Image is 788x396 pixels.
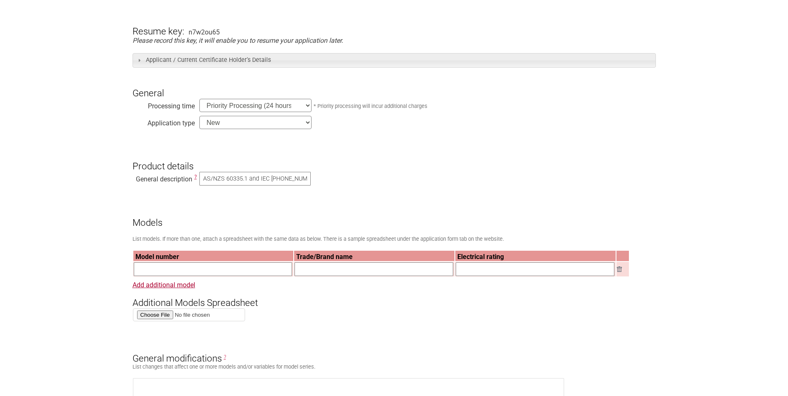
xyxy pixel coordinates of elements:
span: This is a description of the “type” of electrical equipment being more specific than the Regulato... [194,174,197,180]
h3: General [133,74,656,99]
div: Application type [133,117,195,125]
small: List changes that affect one or more models and/or variables for model series. [133,364,315,370]
img: Remove [617,266,622,272]
a: Add additional model [133,281,195,289]
th: Trade/Brand name [294,251,454,261]
div: n7w2ou65 [189,28,220,36]
h3: Models [133,203,656,228]
h3: Additional Models Spreadsheet [133,284,656,308]
div: General description [133,173,195,181]
em: Please record this key, it will enable you to resume your application later. [133,37,343,44]
small: List models. If more than one, attach a spreadsheet with the same data as below. There is a sampl... [133,236,504,242]
small: * Priority processing will incur additional charges [314,103,427,109]
th: Model number [133,251,294,261]
div: Processing time [133,100,195,108]
span: General Modifications are changes that affect one or more models. E.g. Alternative brand names or... [224,354,226,360]
th: Electrical rating [455,251,616,261]
h3: Product details [133,147,656,171]
h3: Applicant / Current Certificate Holder’s Details [133,53,656,68]
h3: Resume key: [133,12,184,37]
h3: General modifications [133,339,656,364]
